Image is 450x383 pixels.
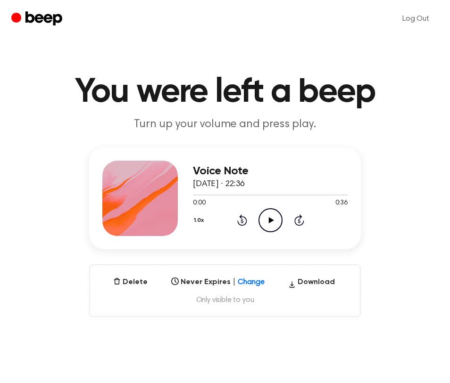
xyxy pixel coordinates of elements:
[335,198,348,208] span: 0:36
[193,198,205,208] span: 0:00
[193,212,208,228] button: 1.0x
[193,165,348,178] h3: Voice Note
[11,10,65,28] a: Beep
[44,117,406,132] p: Turn up your volume and press play.
[393,8,439,30] a: Log Out
[109,277,151,288] button: Delete
[284,277,339,292] button: Download
[11,75,439,109] h1: You were left a beep
[193,180,245,188] span: [DATE] · 22:36
[101,295,349,305] span: Only visible to you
